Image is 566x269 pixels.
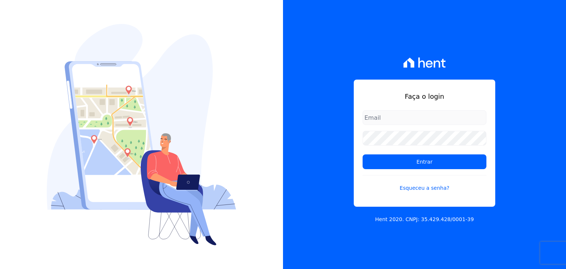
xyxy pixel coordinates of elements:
[363,175,486,192] a: Esqueceu a senha?
[363,91,486,101] h1: Faça o login
[375,216,474,223] p: Hent 2020. CNPJ: 35.429.428/0001-39
[47,24,236,245] img: Login
[363,110,486,125] input: Email
[363,154,486,169] input: Entrar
